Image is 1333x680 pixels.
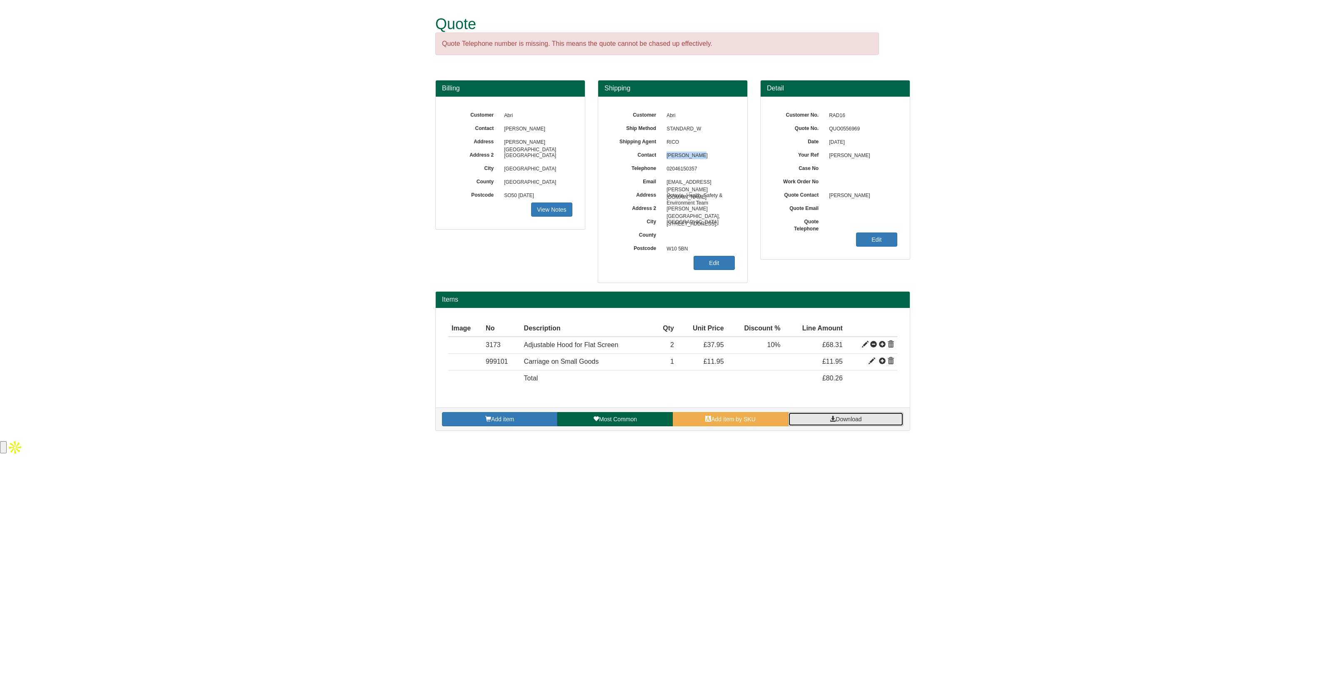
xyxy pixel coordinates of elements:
span: [PERSON_NAME][GEOGRAPHIC_DATA], [STREET_ADDRESS], [662,202,735,216]
h3: Billing [442,85,579,92]
span: Most Common [599,416,637,422]
span: [GEOGRAPHIC_DATA] [500,162,572,176]
span: [GEOGRAPHIC_DATA] [662,216,735,229]
label: County [611,229,662,239]
label: Date [773,136,825,145]
span: [PERSON_NAME] [825,149,897,162]
label: Email [611,176,662,185]
label: Telephone [611,162,662,172]
span: Add item by SKU [711,416,756,422]
span: Octavia, Health, Safety & Environment Team [662,189,735,202]
span: Abri [662,109,735,122]
label: Customer [611,109,662,119]
a: Edit [694,256,735,270]
span: RICO [662,136,735,149]
span: [GEOGRAPHIC_DATA] [500,176,572,189]
label: Contact [611,149,662,159]
span: Abri [500,109,572,122]
span: 2 [670,341,674,348]
span: Add item [491,416,514,422]
td: Total [521,370,654,387]
h3: Shipping [604,85,741,92]
span: RAD16 [825,109,897,122]
span: £11.95 [822,358,843,365]
th: Image [448,320,482,337]
label: City [448,162,500,172]
span: £68.31 [822,341,843,348]
span: 1 [670,358,674,365]
span: £80.26 [822,375,843,382]
label: Shipping Agent [611,136,662,145]
h2: Items [442,296,904,303]
span: Adjustable Hood for Flat Screen [524,341,619,348]
label: Address 2 [448,149,500,159]
span: [EMAIL_ADDRESS][PERSON_NAME][DOMAIN_NAME] [662,176,735,189]
label: Address [448,136,500,145]
th: Qty [654,320,677,337]
h1: Quote [435,16,879,32]
span: [PERSON_NAME] [662,149,735,162]
td: 3173 [482,337,521,353]
span: W10 5BN [662,242,735,256]
th: Unit Price [677,320,727,337]
th: Discount % [727,320,784,337]
span: 10% [767,341,781,348]
a: Edit [856,232,897,247]
label: Ship Method [611,122,662,132]
label: Case No [773,162,825,172]
span: Carriage on Small Goods [524,358,599,365]
label: Postcode [448,189,500,199]
span: STANDARD_W [662,122,735,136]
label: Quote Email [773,202,825,212]
h3: Detail [767,85,904,92]
img: Apollo [7,439,23,456]
label: County [448,176,500,185]
label: Address 2 [611,202,662,212]
label: Address [611,189,662,199]
span: [DATE] [825,136,897,149]
span: [GEOGRAPHIC_DATA] [500,149,572,162]
label: Quote No. [773,122,825,132]
th: No [482,320,521,337]
a: Download [788,412,904,426]
th: Line Amount [784,320,846,337]
label: Customer [448,109,500,119]
th: Description [521,320,654,337]
a: View Notes [531,202,572,217]
label: Your Ref [773,149,825,159]
span: SO50 [DATE] [500,189,572,202]
span: QUO0556969 [825,122,897,136]
span: Download [836,416,861,422]
td: 999101 [482,354,521,370]
span: £11.95 [704,358,724,365]
label: Quote Telephone [773,216,825,232]
span: [PERSON_NAME][GEOGRAPHIC_DATA] [500,136,572,149]
label: Contact [448,122,500,132]
label: Quote Contact [773,189,825,199]
span: [PERSON_NAME] [825,189,897,202]
span: £37.95 [704,341,724,348]
label: Work Order No [773,176,825,185]
label: Customer No. [773,109,825,119]
label: Postcode [611,242,662,252]
label: City [611,216,662,225]
span: 02046150357 [662,162,735,176]
span: [PERSON_NAME] [500,122,572,136]
div: Quote Telephone number is missing. This means the quote cannot be chased up effectively. [435,32,879,55]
